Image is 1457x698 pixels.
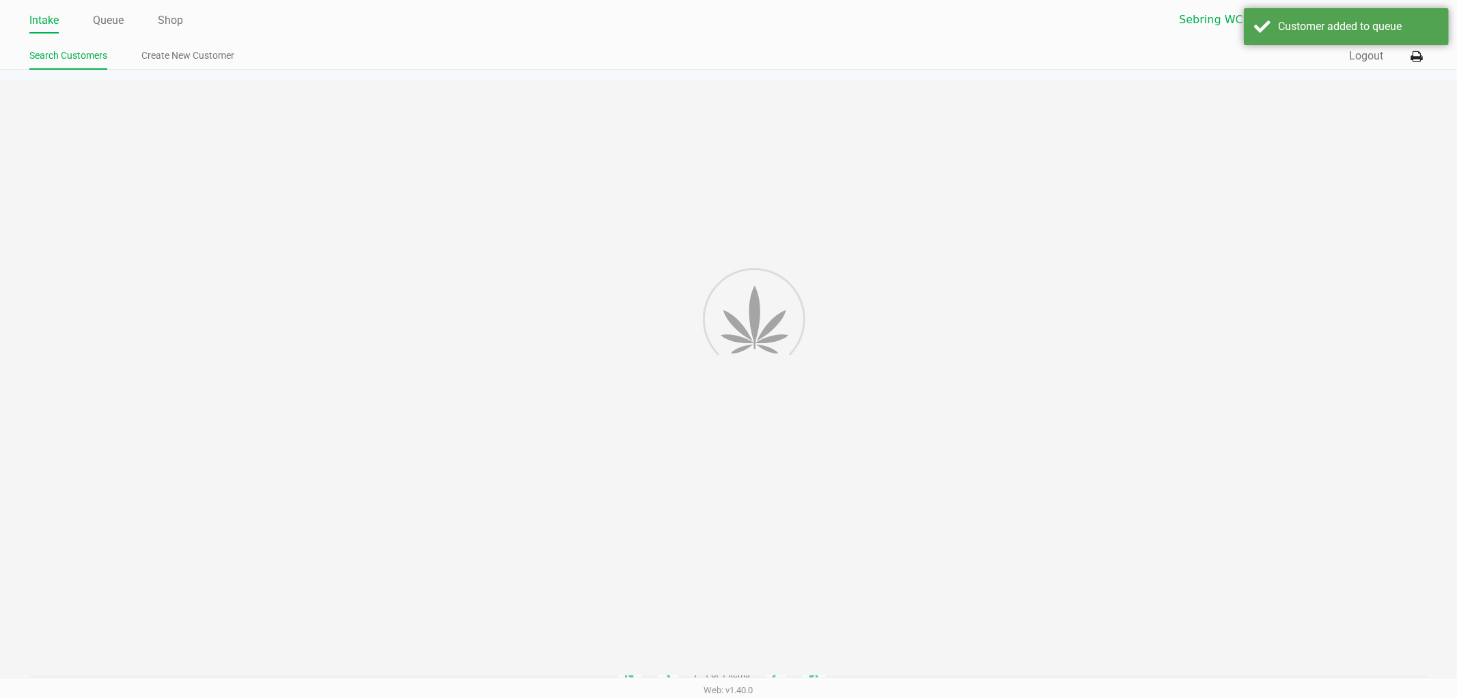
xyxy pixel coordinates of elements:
a: Shop [158,11,183,30]
span: Sebring WC [1179,12,1312,28]
a: Create New Customer [141,47,234,64]
span: Web: v1.40.0 [704,685,753,695]
a: Search Customers [29,47,107,64]
button: Logout [1349,48,1383,64]
a: Intake [29,11,59,30]
a: Queue [93,11,124,30]
div: Customer added to queue [1278,18,1439,35]
button: Select [1320,8,1340,32]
